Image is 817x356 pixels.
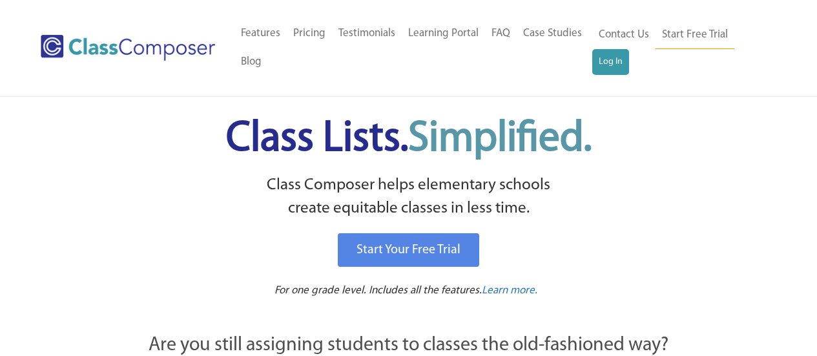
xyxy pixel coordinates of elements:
[402,19,485,48] a: Learning Portal
[234,19,287,48] a: Features
[226,118,592,160] span: Class Lists.
[592,21,767,75] nav: Header Menu
[234,19,592,76] nav: Header Menu
[408,118,592,160] span: Simplified.
[338,233,479,267] a: Start Your Free Trial
[287,19,332,48] a: Pricing
[274,285,482,296] span: For one grade level. Includes all the features.
[482,285,537,296] span: Learn more.
[656,21,734,50] a: Start Free Trial
[234,48,268,76] a: Blog
[592,49,629,75] a: Log In
[357,244,460,257] span: Start Your Free Trial
[41,35,215,61] img: Class Composer
[482,283,537,299] a: Learn more.
[517,19,588,48] a: Case Studies
[332,19,402,48] a: Testimonials
[485,19,517,48] a: FAQ
[78,174,740,221] p: Class Composer helps elementary schools create equitable classes in less time.
[592,21,656,49] a: Contact Us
